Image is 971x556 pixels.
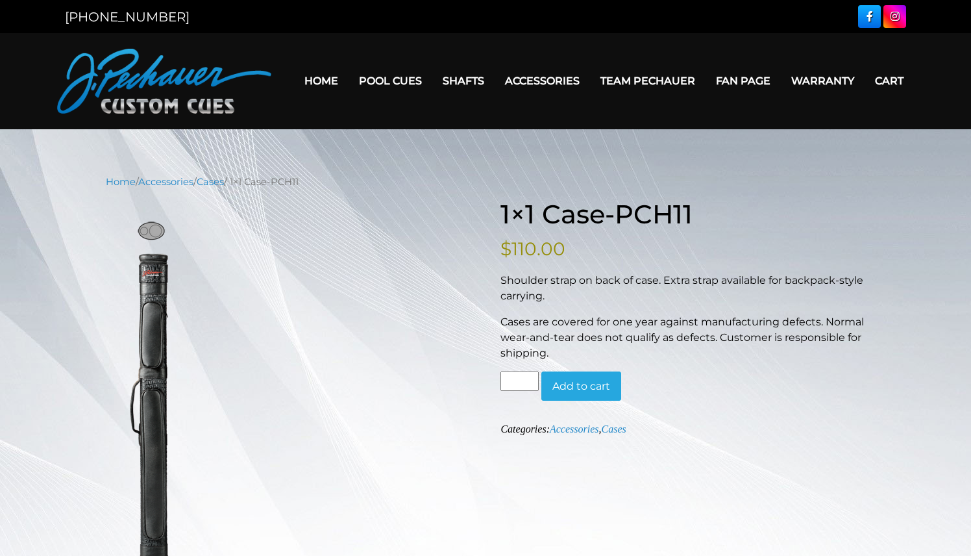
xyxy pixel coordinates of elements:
a: [PHONE_NUMBER] [65,9,190,25]
a: Accessories [495,64,590,97]
a: Home [294,64,349,97]
a: Warranty [781,64,865,97]
h1: 1×1 Case-PCH11 [500,199,865,230]
span: $ [500,238,511,260]
span: Categories: , [500,423,626,435]
a: Home [106,176,136,188]
a: Team Pechauer [590,64,706,97]
a: Cart [865,64,914,97]
a: Accessories [138,176,193,188]
a: Cases [601,423,626,435]
p: Shoulder strap on back of case. Extra strap available for backpack-style carrying. [500,273,865,304]
bdi: 110.00 [500,238,565,260]
a: Cases [197,176,224,188]
button: Add to cart [541,372,621,401]
nav: Breadcrumb [106,175,865,189]
img: Pechauer Custom Cues [57,49,271,114]
a: Pool Cues [349,64,432,97]
a: Fan Page [706,64,781,97]
a: Shafts [432,64,495,97]
input: Product quantity [500,372,538,391]
p: Cases are covered for one year against manufacturing defects. Normal wear-and-tear does not quali... [500,314,865,361]
a: Accessories [550,423,599,435]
